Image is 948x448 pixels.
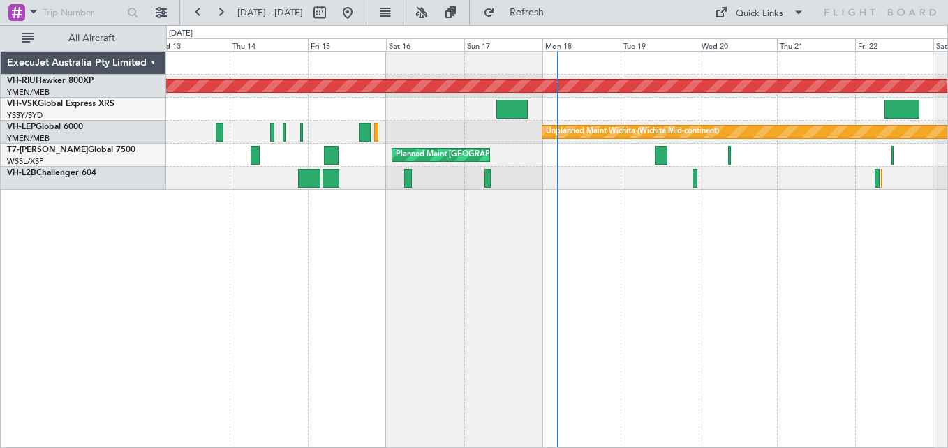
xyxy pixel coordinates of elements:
[7,87,50,98] a: YMEN/MEB
[36,33,147,43] span: All Aircraft
[15,27,151,50] button: All Aircraft
[7,100,38,108] span: VH-VSK
[498,8,556,17] span: Refresh
[699,38,777,51] div: Wed 20
[237,6,303,19] span: [DATE] - [DATE]
[736,7,783,21] div: Quick Links
[169,28,193,40] div: [DATE]
[464,38,542,51] div: Sun 17
[855,38,933,51] div: Fri 22
[621,38,699,51] div: Tue 19
[546,121,719,142] div: Unplanned Maint Wichita (Wichita Mid-continent)
[7,100,114,108] a: VH-VSKGlobal Express XRS
[396,144,560,165] div: Planned Maint [GEOGRAPHIC_DATA] (Seletar)
[7,146,88,154] span: T7-[PERSON_NAME]
[7,110,43,121] a: YSSY/SYD
[7,133,50,144] a: YMEN/MEB
[308,38,386,51] div: Fri 15
[542,38,621,51] div: Mon 18
[7,123,83,131] a: VH-LEPGlobal 6000
[477,1,561,24] button: Refresh
[7,156,44,167] a: WSSL/XSP
[7,169,96,177] a: VH-L2BChallenger 604
[7,169,36,177] span: VH-L2B
[708,1,811,24] button: Quick Links
[777,38,855,51] div: Thu 21
[7,123,36,131] span: VH-LEP
[386,38,464,51] div: Sat 16
[43,2,123,23] input: Trip Number
[7,77,36,85] span: VH-RIU
[151,38,230,51] div: Wed 13
[7,146,135,154] a: T7-[PERSON_NAME]Global 7500
[230,38,308,51] div: Thu 14
[7,77,94,85] a: VH-RIUHawker 800XP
